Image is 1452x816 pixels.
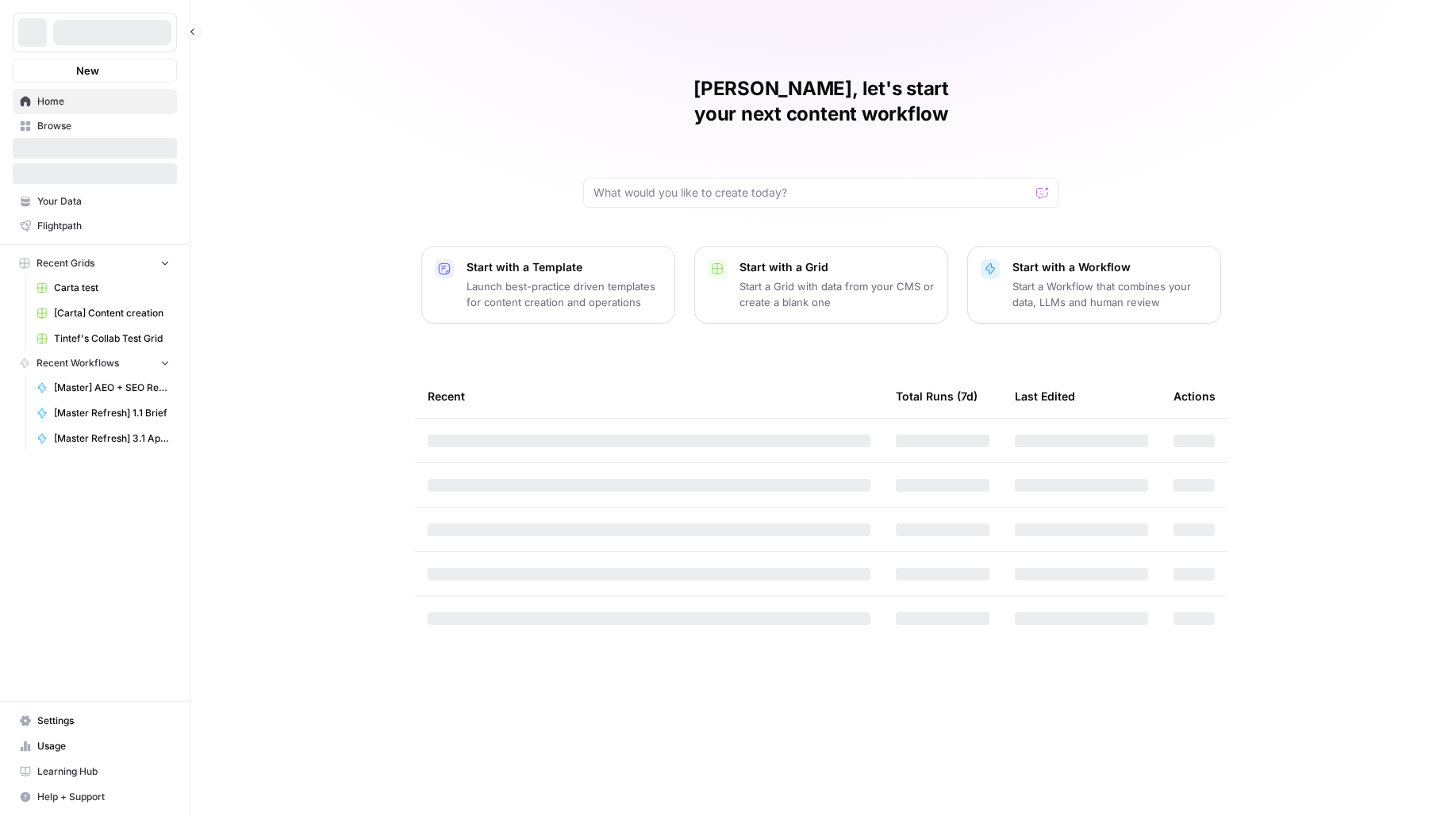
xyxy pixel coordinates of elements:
[13,189,177,214] a: Your Data
[13,734,177,759] a: Usage
[13,89,177,114] a: Home
[13,213,177,239] a: Flightpath
[54,331,170,346] span: Tintef's Collab Test Grid
[54,281,170,295] span: Carta test
[428,374,870,418] div: Recent
[593,185,1030,201] input: What would you like to create today?
[467,278,662,310] p: Launch best-practice driven templates for content creation and operations
[467,259,662,275] p: Start with a Template
[54,381,170,395] span: [Master] AEO + SEO Refresh
[37,739,170,753] span: Usage
[54,406,170,420] span: [Master Refresh] 1.1 Brief
[13,351,177,375] button: Recent Workflows
[583,76,1059,127] h1: [PERSON_NAME], let's start your next content workflow
[13,708,177,734] a: Settings
[694,246,948,324] button: Start with a GridStart a Grid with data from your CMS or create a blank one
[13,113,177,139] a: Browse
[29,426,177,451] a: [Master Refresh] 3.1 Apply Changes
[76,63,99,79] span: New
[739,278,935,310] p: Start a Grid with data from your CMS or create a blank one
[1174,374,1216,418] div: Actions
[29,375,177,400] a: [Master] AEO + SEO Refresh
[13,759,177,784] a: Learning Hub
[29,301,177,326] a: [Carta] Content creation
[54,431,170,446] span: [Master Refresh] 3.1 Apply Changes
[1012,259,1208,275] p: Start with a Workflow
[896,374,978,418] div: Total Runs (7d)
[37,790,170,804] span: Help + Support
[13,784,177,810] button: Help + Support
[37,94,170,109] span: Home
[739,259,935,275] p: Start with a Grid
[421,246,675,324] button: Start with a TemplateLaunch best-practice driven templates for content creation and operations
[29,275,177,301] a: Carta test
[36,256,94,270] span: Recent Grids
[36,356,119,370] span: Recent Workflows
[37,194,170,209] span: Your Data
[29,326,177,351] a: Tintef's Collab Test Grid
[37,764,170,779] span: Learning Hub
[13,251,177,275] button: Recent Grids
[29,400,177,426] a: [Master Refresh] 1.1 Brief
[54,306,170,320] span: [Carta] Content creation
[967,246,1221,324] button: Start with a WorkflowStart a Workflow that combines your data, LLMs and human review
[1012,278,1208,310] p: Start a Workflow that combines your data, LLMs and human review
[37,219,170,233] span: Flightpath
[37,119,170,133] span: Browse
[37,714,170,728] span: Settings
[1015,374,1075,418] div: Last Edited
[13,59,177,82] button: New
